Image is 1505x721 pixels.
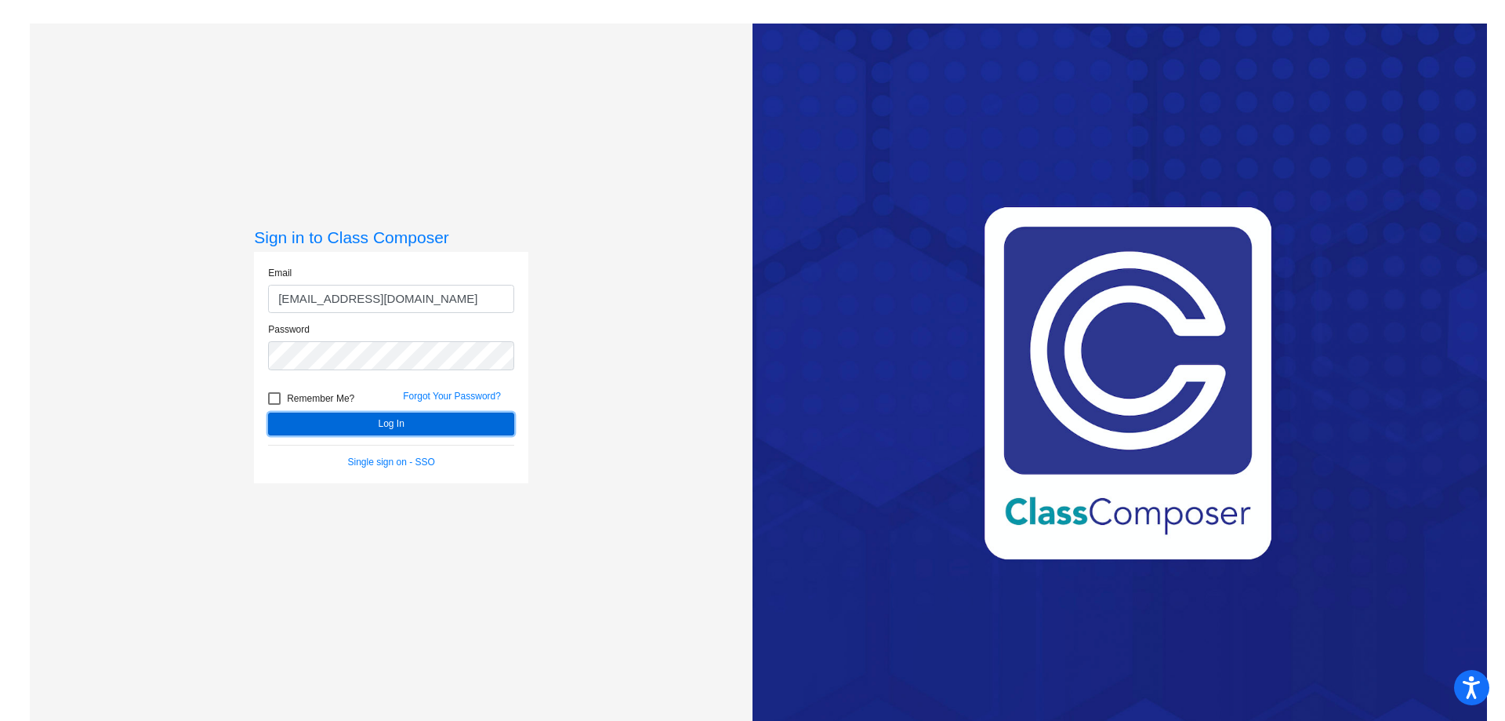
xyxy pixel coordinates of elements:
[403,391,501,402] a: Forgot Your Password?
[348,457,435,468] a: Single sign on - SSO
[254,228,528,247] h3: Sign in to Class Composer
[268,266,292,280] label: Email
[268,413,514,435] button: Log In
[287,389,354,408] span: Remember Me?
[268,322,310,337] label: Password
